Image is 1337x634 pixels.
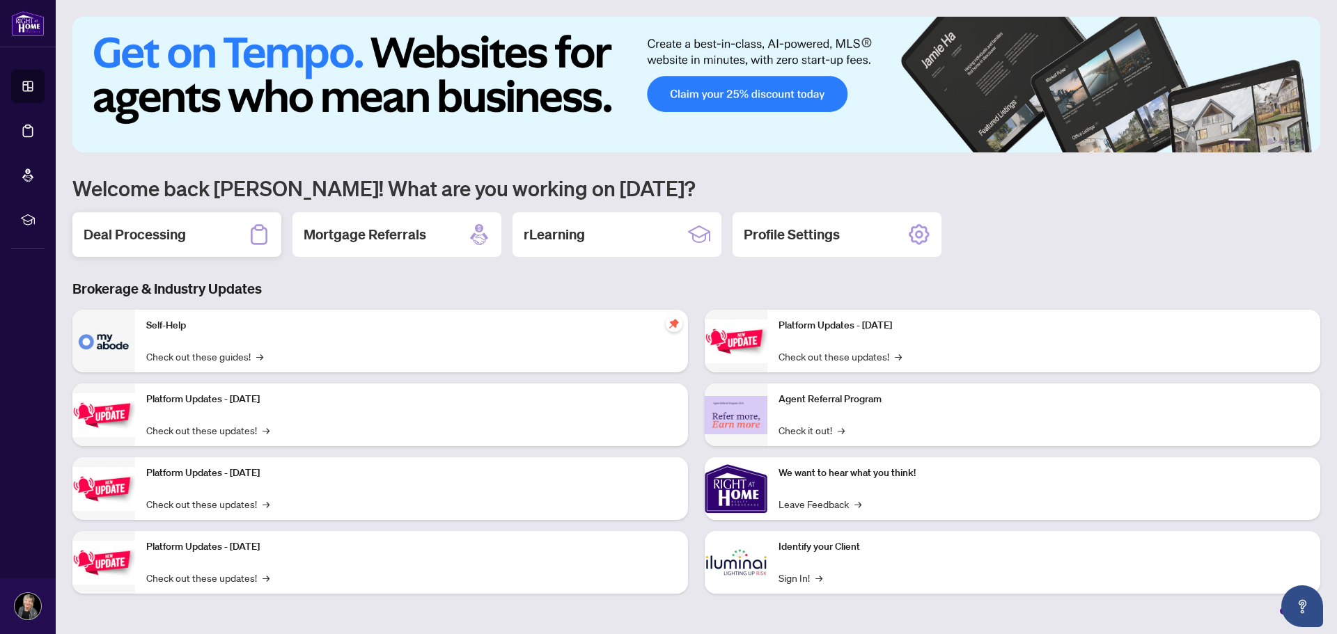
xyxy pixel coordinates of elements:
[72,541,135,585] img: Platform Updates - July 8, 2025
[779,422,845,438] a: Check it out!→
[146,496,269,512] a: Check out these updates!→
[146,349,263,364] a: Check out these guides!→
[1301,138,1306,144] button: 6
[779,496,861,512] a: Leave Feedback→
[524,225,585,244] h2: rLearning
[263,570,269,585] span: →
[666,315,682,332] span: pushpin
[779,392,1309,407] p: Agent Referral Program
[15,593,41,619] img: Profile Icon
[84,225,186,244] h2: Deal Processing
[838,422,845,438] span: →
[705,396,767,434] img: Agent Referral Program
[256,349,263,364] span: →
[779,466,1309,481] p: We want to hear what you think!
[779,349,902,364] a: Check out these updates!→
[263,422,269,438] span: →
[895,349,902,364] span: →
[146,466,677,481] p: Platform Updates - [DATE]
[146,392,677,407] p: Platform Updates - [DATE]
[72,279,1320,299] h3: Brokerage & Industry Updates
[146,570,269,585] a: Check out these updates!→
[815,570,822,585] span: →
[1290,138,1295,144] button: 5
[304,225,426,244] h2: Mortgage Referrals
[705,531,767,594] img: Identify your Client
[1279,138,1284,144] button: 4
[263,496,269,512] span: →
[72,467,135,511] img: Platform Updates - July 21, 2025
[779,318,1309,333] p: Platform Updates - [DATE]
[779,539,1309,555] p: Identify your Client
[146,422,269,438] a: Check out these updates!→
[146,318,677,333] p: Self-Help
[705,457,767,520] img: We want to hear what you think!
[11,10,45,36] img: logo
[72,310,135,372] img: Self-Help
[72,17,1320,152] img: Slide 0
[854,496,861,512] span: →
[72,393,135,437] img: Platform Updates - September 16, 2025
[744,225,840,244] h2: Profile Settings
[1256,138,1262,144] button: 2
[779,570,822,585] a: Sign In!→
[705,319,767,363] img: Platform Updates - June 23, 2025
[146,539,677,555] p: Platform Updates - [DATE]
[1281,585,1323,627] button: Open asap
[1267,138,1273,144] button: 3
[72,175,1320,201] h1: Welcome back [PERSON_NAME]! What are you working on [DATE]?
[1228,138,1251,144] button: 1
